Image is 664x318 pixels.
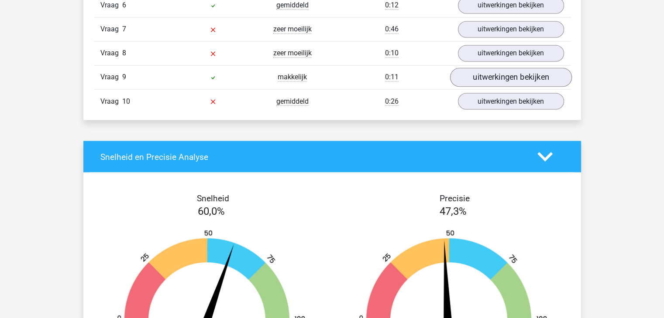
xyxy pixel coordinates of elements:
span: 8 [122,49,126,57]
span: 0:11 [385,73,399,81]
span: Vraag [100,72,122,82]
span: Vraag [100,96,122,106]
a: uitwerkingen bekijken [458,21,564,37]
span: 0:12 [385,1,399,10]
span: makkelijk [278,73,307,81]
a: uitwerkingen bekijken [458,93,564,109]
h4: Snelheid [100,193,326,203]
span: 6 [122,1,126,9]
span: gemiddeld [276,97,309,105]
span: 47,3% [440,205,467,217]
span: Vraag [100,24,122,34]
span: 0:46 [385,25,399,34]
a: uitwerkingen bekijken [458,45,564,61]
h4: Snelheid en Precisie Analyse [100,152,524,162]
span: 10 [122,97,130,105]
span: 9 [122,73,126,81]
span: 0:10 [385,49,399,58]
span: 7 [122,25,126,33]
h4: Precisie [342,193,568,203]
span: 0:26 [385,97,399,105]
span: gemiddeld [276,1,309,10]
span: 60,0% [198,205,225,217]
span: zeer moeilijk [273,25,312,34]
span: Vraag [100,48,122,58]
a: uitwerkingen bekijken [450,68,571,87]
span: zeer moeilijk [273,49,312,58]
